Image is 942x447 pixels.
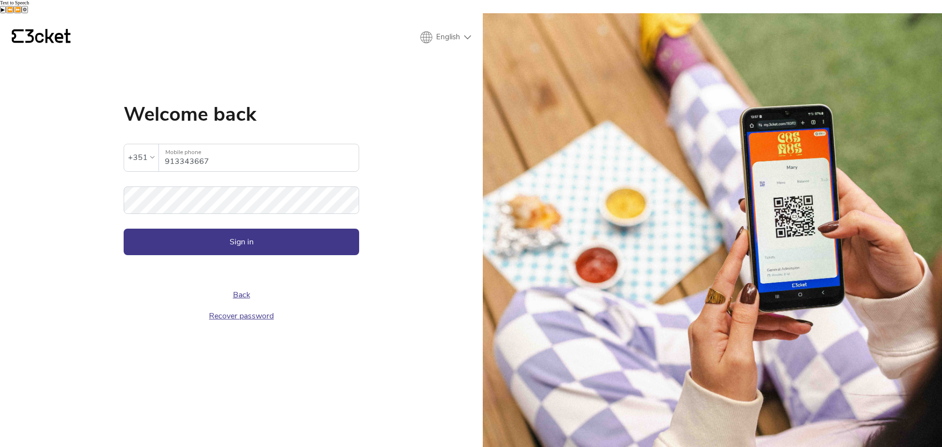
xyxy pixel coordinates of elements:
[124,105,359,124] h1: Welcome back
[12,29,24,43] g: {' '}
[124,186,359,203] label: Password
[14,6,22,14] button: Forward
[209,311,274,321] a: Recover password
[6,6,14,14] button: Previous
[128,150,148,165] div: +351
[22,6,28,14] button: Settings
[159,144,359,160] label: Mobile phone
[12,29,71,46] a: {' '}
[233,289,250,300] a: Back
[165,144,359,171] input: Mobile phone
[124,229,359,255] button: Sign in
